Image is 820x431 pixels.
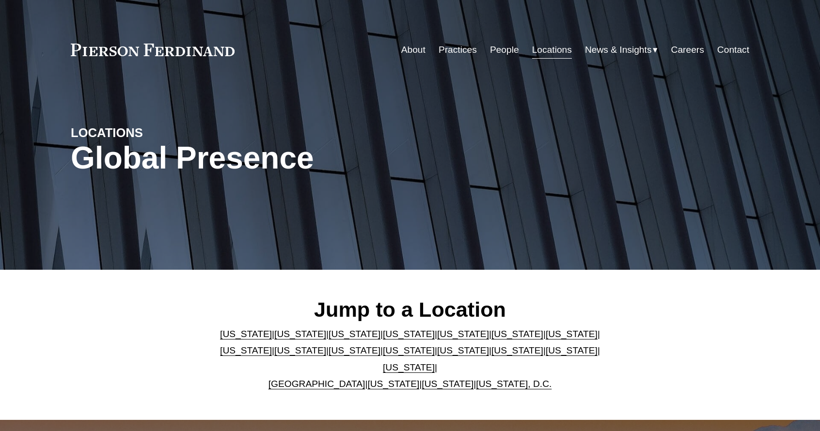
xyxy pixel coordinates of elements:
[367,379,419,389] a: [US_STATE]
[437,345,489,355] a: [US_STATE]
[585,42,652,59] span: News & Insights
[383,345,435,355] a: [US_STATE]
[671,41,704,59] a: Careers
[212,297,608,322] h2: Jump to a Location
[532,41,572,59] a: Locations
[546,329,598,339] a: [US_STATE]
[439,41,477,59] a: Practices
[71,140,523,176] h1: Global Presence
[476,379,552,389] a: [US_STATE], D.C.
[220,345,272,355] a: [US_STATE]
[274,345,326,355] a: [US_STATE]
[329,329,380,339] a: [US_STATE]
[401,41,426,59] a: About
[383,329,435,339] a: [US_STATE]
[212,326,608,393] p: | | | | | | | | | | | | | | | | | |
[546,345,598,355] a: [US_STATE]
[585,41,658,59] a: folder dropdown
[422,379,473,389] a: [US_STATE]
[383,362,435,372] a: [US_STATE]
[491,329,543,339] a: [US_STATE]
[491,345,543,355] a: [US_STATE]
[717,41,749,59] a: Contact
[490,41,519,59] a: People
[71,125,240,140] h4: LOCATIONS
[329,345,380,355] a: [US_STATE]
[437,329,489,339] a: [US_STATE]
[274,329,326,339] a: [US_STATE]
[220,329,272,339] a: [US_STATE]
[268,379,365,389] a: [GEOGRAPHIC_DATA]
